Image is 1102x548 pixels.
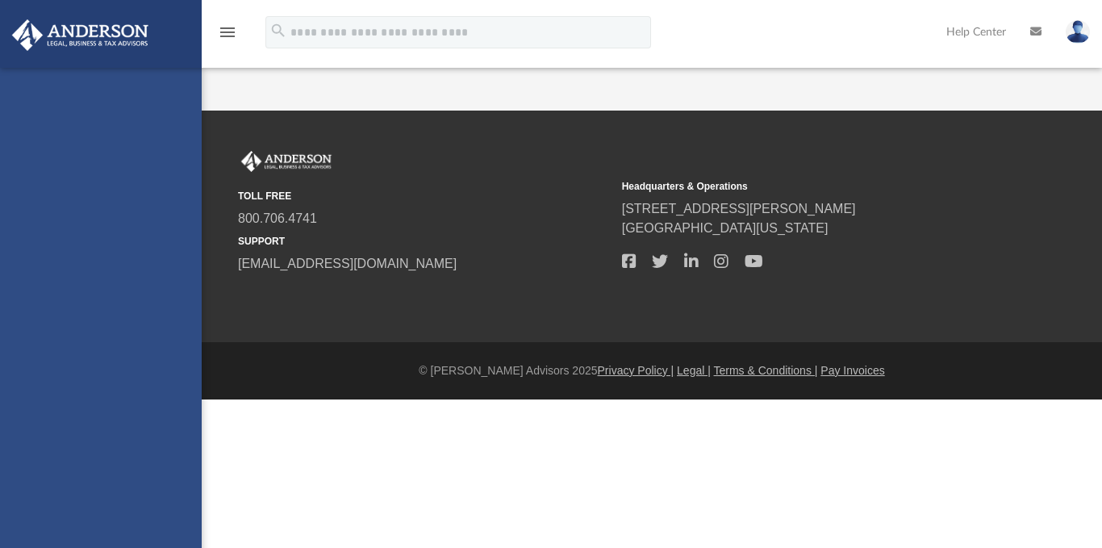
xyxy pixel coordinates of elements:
[238,189,611,203] small: TOLL FREE
[622,179,995,194] small: Headquarters & Operations
[238,151,335,172] img: Anderson Advisors Platinum Portal
[820,364,884,377] a: Pay Invoices
[677,364,711,377] a: Legal |
[238,257,457,270] a: [EMAIL_ADDRESS][DOMAIN_NAME]
[598,364,674,377] a: Privacy Policy |
[714,364,818,377] a: Terms & Conditions |
[238,234,611,249] small: SUPPORT
[202,362,1102,379] div: © [PERSON_NAME] Advisors 2025
[1066,20,1090,44] img: User Pic
[218,23,237,42] i: menu
[7,19,153,51] img: Anderson Advisors Platinum Portal
[622,202,856,215] a: [STREET_ADDRESS][PERSON_NAME]
[622,221,829,235] a: [GEOGRAPHIC_DATA][US_STATE]
[218,31,237,42] a: menu
[238,211,317,225] a: 800.706.4741
[269,22,287,40] i: search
